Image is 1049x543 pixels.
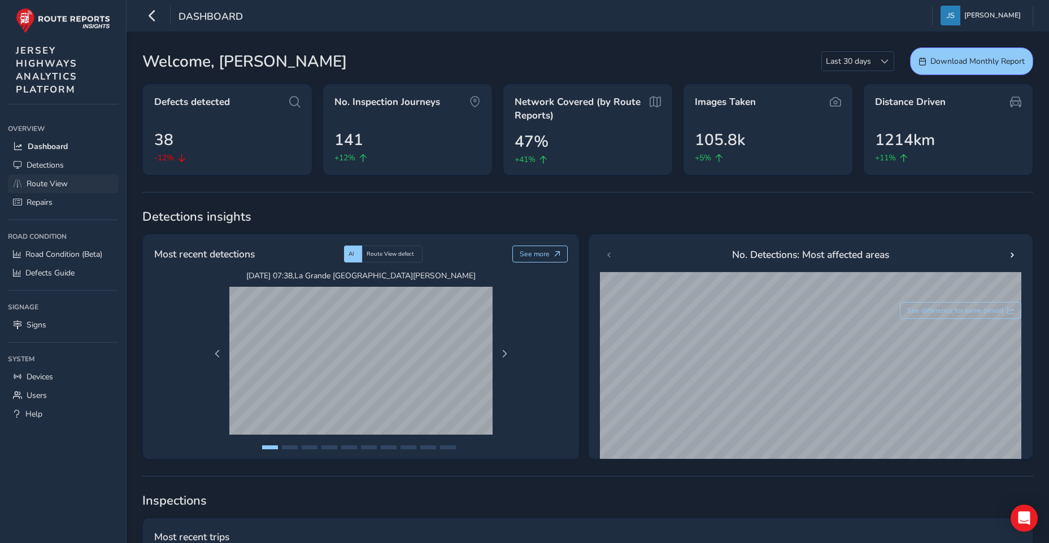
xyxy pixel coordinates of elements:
button: See more [512,246,568,262]
span: No. Inspection Journeys [334,95,440,109]
span: Images Taken [695,95,756,109]
span: [PERSON_NAME] [964,6,1021,25]
span: Route View defect [367,250,414,258]
button: Page 8 [401,445,416,449]
span: See difference for same period [907,306,1003,315]
span: +11% [875,152,896,164]
div: Route View defect [362,246,423,262]
span: Repairs [27,197,53,208]
span: [DATE] 07:38 , La Grande [GEOGRAPHIC_DATA][PERSON_NAME] [229,270,493,281]
button: Page 9 [420,445,436,449]
a: Devices [8,367,118,386]
span: 1214km [875,128,935,152]
button: Download Monthly Report [910,47,1033,75]
button: Page 7 [381,445,397,449]
span: Network Covered (by Route Reports) [515,95,646,122]
span: 105.8k [695,128,745,152]
span: Distance Driven [875,95,946,109]
img: diamond-layout [941,6,960,25]
button: Page 3 [302,445,317,449]
a: Users [8,386,118,405]
a: Road Condition (Beta) [8,245,118,264]
span: Help [25,409,42,419]
span: Signs [27,319,46,330]
span: 38 [154,128,173,152]
span: +41% [515,154,536,165]
button: Page 2 [282,445,298,449]
span: Defects Guide [25,268,75,278]
button: Page 10 [440,445,456,449]
span: Most recent detections [154,247,255,261]
span: JERSEY HIGHWAYS ANALYTICS PLATFORM [16,44,77,96]
img: rr logo [16,8,110,33]
span: Road Condition (Beta) [25,249,102,260]
div: Open Intercom Messenger [1011,505,1038,532]
button: Page 1 [262,445,278,449]
span: Detections insights [142,208,1033,225]
span: Dashboard [28,141,68,152]
button: Page 5 [341,445,357,449]
a: Detections [8,156,118,174]
button: Page 6 [361,445,377,449]
a: Defects Guide [8,264,118,282]
span: 47% [515,130,549,154]
div: Overview [8,120,118,137]
span: 141 [334,128,363,152]
button: See difference for same period [900,302,1022,319]
a: Help [8,405,118,423]
div: Road Condition [8,228,118,245]
span: Download Monthly Report [930,56,1025,67]
div: AI [344,246,362,262]
a: Repairs [8,193,118,212]
span: See more [520,249,550,259]
button: Next Page [497,346,512,362]
span: +12% [334,152,355,164]
span: -12% [154,152,174,164]
span: Inspections [142,492,1033,509]
span: AI [349,250,354,258]
span: Last 30 days [822,52,875,71]
button: [PERSON_NAME] [941,6,1025,25]
span: Users [27,390,47,401]
span: +5% [695,152,711,164]
div: Signage [8,299,118,316]
button: Previous Page [210,346,225,362]
button: Page 4 [321,445,337,449]
span: Dashboard [179,10,243,25]
span: Detections [27,160,64,170]
span: No. Detections: Most affected areas [732,247,889,262]
a: Signs [8,316,118,334]
span: Devices [27,371,53,382]
div: System [8,351,118,367]
span: Defects detected [154,95,230,109]
a: Route View [8,174,118,193]
span: Route View [27,178,68,189]
a: Dashboard [8,137,118,156]
span: Welcome, [PERSON_NAME] [142,50,347,73]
